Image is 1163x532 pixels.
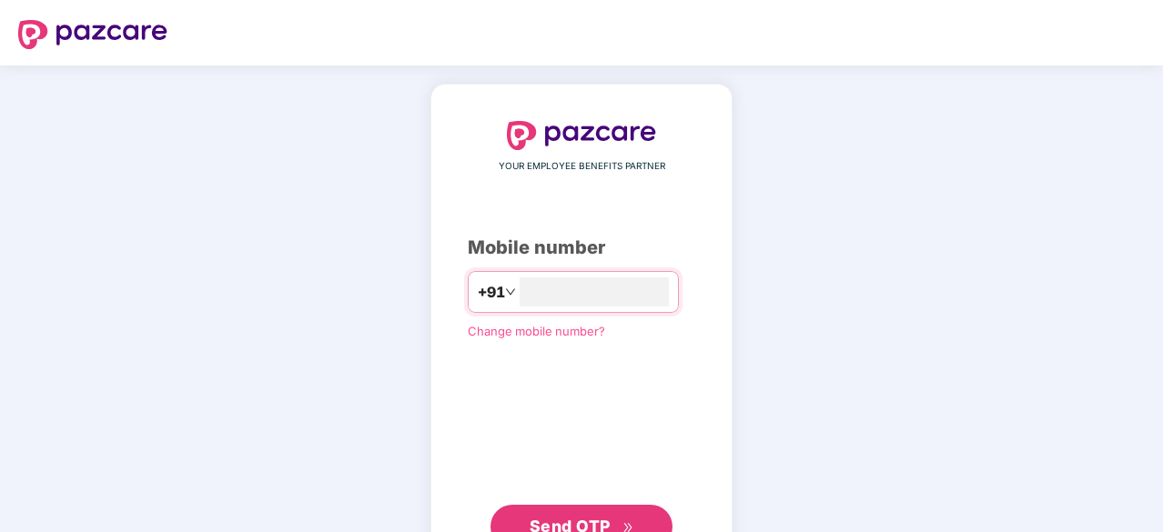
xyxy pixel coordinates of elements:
span: +91 [478,281,505,304]
div: Mobile number [468,234,695,262]
span: YOUR EMPLOYEE BENEFITS PARTNER [499,159,665,174]
span: down [505,286,516,297]
img: logo [18,20,167,49]
img: logo [507,121,656,150]
a: Change mobile number? [468,324,605,338]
